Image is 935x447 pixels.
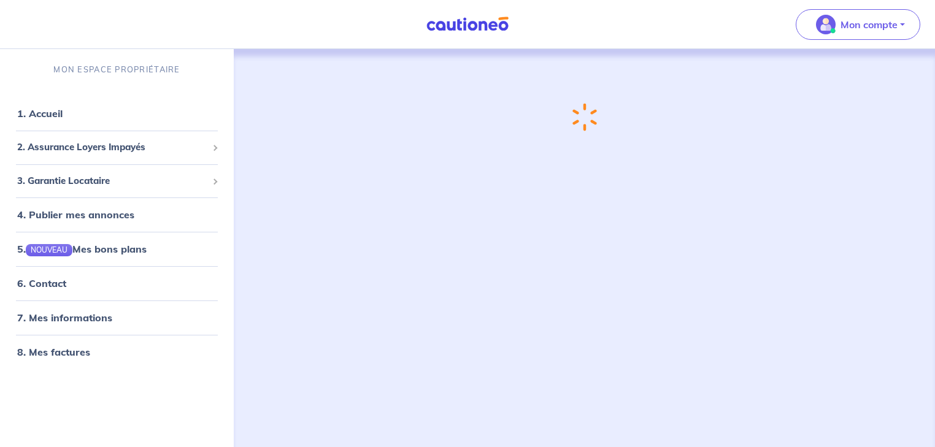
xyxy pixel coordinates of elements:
[816,15,836,34] img: illu_account_valid_menu.svg
[17,140,207,155] span: 2. Assurance Loyers Impayés
[17,311,112,324] a: 7. Mes informations
[17,107,63,120] a: 1. Accueil
[5,305,229,330] div: 7. Mes informations
[5,136,229,159] div: 2. Assurance Loyers Impayés
[5,237,229,261] div: 5.NOUVEAUMes bons plans
[796,9,920,40] button: illu_account_valid_menu.svgMon compte
[5,340,229,364] div: 8. Mes factures
[5,271,229,296] div: 6. Contact
[17,346,90,358] a: 8. Mes factures
[421,17,514,32] img: Cautioneo
[566,99,603,136] img: loading-spinner
[841,17,898,32] p: Mon compte
[53,64,180,75] p: MON ESPACE PROPRIÉTAIRE
[5,202,229,227] div: 4. Publier mes annonces
[5,169,229,193] div: 3. Garantie Locataire
[17,243,147,255] a: 5.NOUVEAUMes bons plans
[17,208,134,221] a: 4. Publier mes annonces
[17,277,66,289] a: 6. Contact
[17,174,207,188] span: 3. Garantie Locataire
[5,101,229,126] div: 1. Accueil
